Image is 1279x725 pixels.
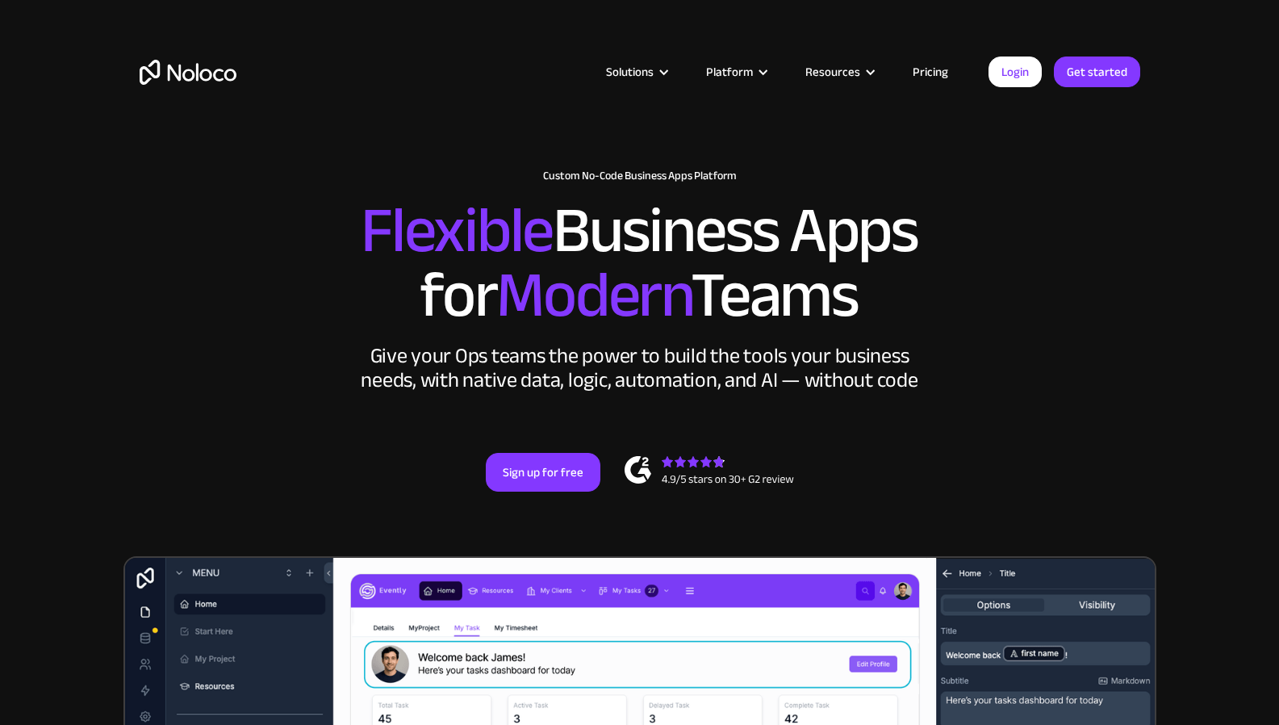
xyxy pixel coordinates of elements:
[140,60,236,85] a: home
[706,61,753,82] div: Platform
[486,453,600,492] a: Sign up for free
[989,57,1042,87] a: Login
[140,199,1140,328] h2: Business Apps for Teams
[1054,57,1140,87] a: Get started
[357,344,922,392] div: Give your Ops teams the power to build the tools your business needs, with native data, logic, au...
[496,235,691,355] span: Modern
[805,61,860,82] div: Resources
[606,61,654,82] div: Solutions
[785,61,892,82] div: Resources
[892,61,968,82] a: Pricing
[140,170,1140,182] h1: Custom No-Code Business Apps Platform
[586,61,686,82] div: Solutions
[361,170,553,291] span: Flexible
[686,61,785,82] div: Platform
